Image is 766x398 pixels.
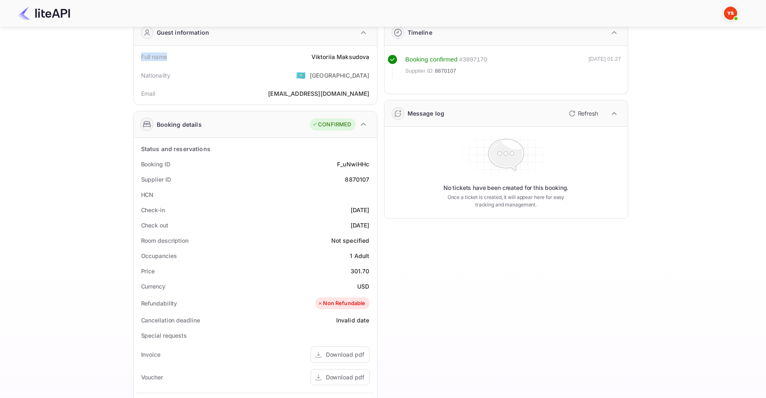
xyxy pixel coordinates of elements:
[141,373,163,381] div: Voucher
[724,7,737,20] img: Yandex Support
[157,28,210,37] div: Guest information
[157,120,202,129] div: Booking details
[337,160,369,168] div: F_uNwiHHc
[336,316,370,325] div: Invalid date
[351,206,370,214] div: [DATE]
[268,89,369,98] div: [EMAIL_ADDRESS][DOMAIN_NAME]
[141,160,170,168] div: Booking ID
[408,109,445,118] div: Message log
[357,282,369,291] div: USD
[18,7,70,20] img: LiteAPI Logo
[141,251,177,260] div: Occupancies
[317,299,365,308] div: Non Refundable
[141,71,171,80] div: Nationality
[141,221,168,230] div: Check out
[141,52,167,61] div: Full name
[331,236,370,245] div: Not specified
[311,52,370,61] div: Viktoriia Maksudova
[345,175,369,184] div: 8870107
[141,175,171,184] div: Supplier ID
[441,194,571,208] p: Once a ticket is created, it will appear here for easy tracking and management.
[459,55,487,64] div: # 3897170
[141,331,187,340] div: Special requests
[589,55,621,79] div: [DATE] 01:27
[141,316,200,325] div: Cancellation deadline
[435,67,456,75] span: 8870107
[141,350,160,359] div: Invoice
[578,109,598,118] p: Refresh
[564,107,601,120] button: Refresh
[296,68,306,83] span: United States
[405,67,434,75] span: Supplier ID:
[141,89,156,98] div: Email
[141,145,210,153] div: Status and reservations
[141,267,155,275] div: Price
[310,71,370,80] div: [GEOGRAPHIC_DATA]
[141,190,154,199] div: HCN
[326,350,364,359] div: Download pdf
[141,206,165,214] div: Check-in
[326,373,364,381] div: Download pdf
[350,251,369,260] div: 1 Adult
[405,55,458,64] div: Booking confirmed
[408,28,432,37] div: Timeline
[443,184,569,192] p: No tickets have been created for this booking.
[141,282,165,291] div: Currency
[141,236,189,245] div: Room description
[351,221,370,230] div: [DATE]
[312,121,351,129] div: CONFIRMED
[351,267,370,275] div: 301.70
[141,299,177,308] div: Refundability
